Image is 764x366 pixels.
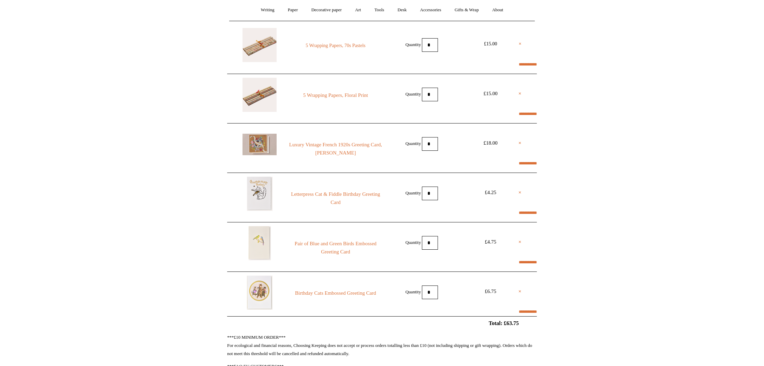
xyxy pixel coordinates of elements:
a: Letterpress Cat & Fiddle Birthday Greeting Card [289,190,382,206]
a: About [486,1,510,19]
div: £18.00 [475,139,506,147]
a: 5 Wrapping Papers, 70s Pastels [289,42,382,50]
a: Luxury Vintage French 1920s Greeting Card, [PERSON_NAME] [289,141,382,157]
label: Quantity [406,239,421,245]
a: 5 Wrapping Papers, Floral Print [289,91,382,99]
label: Quantity [406,289,421,294]
h2: Total: £63.75 [211,320,553,326]
p: ***£10 MINIMUM ORDER*** For ecological and financial reasons, Choosing Keeping does not accept or... [227,333,537,358]
label: Quantity [406,190,421,195]
img: Luxury Vintage French 1920s Greeting Card, Verlaine Poem [243,134,277,155]
label: Quantity [406,91,421,96]
div: £6.75 [475,287,506,295]
a: Art [349,1,367,19]
img: Birthday Cats Embossed Greeting Card [247,276,273,310]
div: £4.75 [475,238,506,246]
a: × [518,139,521,147]
a: Birthday Cats Embossed Greeting Card [289,289,382,297]
div: £15.00 [475,89,506,98]
img: 5 Wrapping Papers, Floral Print [243,78,277,112]
a: × [519,40,521,48]
img: Pair of Blue and Green Birds Embossed Greeting Card [249,226,271,260]
label: Quantity [406,42,421,47]
a: × [518,287,521,295]
label: Quantity [406,141,421,146]
div: £15.00 [475,40,506,48]
div: £4.25 [475,188,506,196]
a: Pair of Blue and Green Birds Embossed Greeting Card [289,239,382,256]
a: Tools [368,1,391,19]
a: Writing [255,1,281,19]
img: 5 Wrapping Papers, 70s Pastels [243,28,277,62]
a: Decorative paper [305,1,348,19]
a: Paper [282,1,304,19]
a: × [518,238,521,246]
a: Accessories [414,1,447,19]
a: Gifts & Wrap [449,1,485,19]
a: × [518,89,521,98]
a: Desk [392,1,413,19]
a: × [518,188,521,196]
img: Letterpress Cat & Fiddle Birthday Greeting Card [247,177,273,211]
